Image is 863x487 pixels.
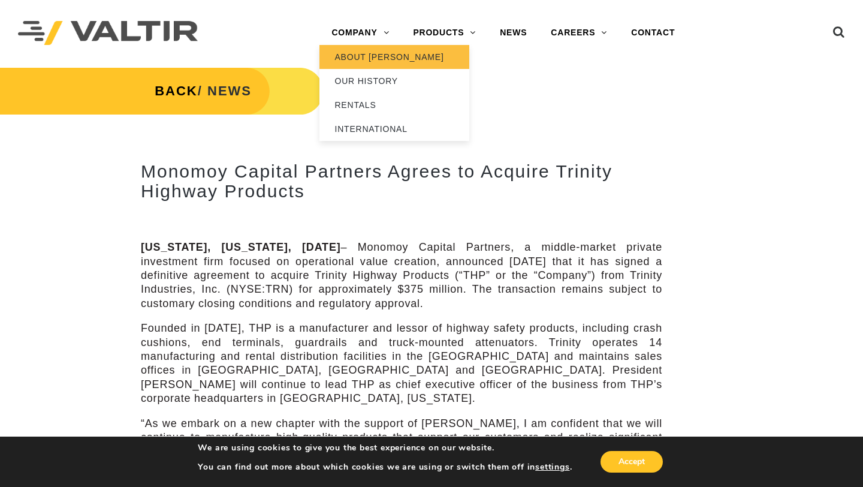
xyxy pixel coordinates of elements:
[619,21,687,45] a: CONTACT
[319,69,469,93] a: OUR HISTORY
[601,451,663,473] button: Accept
[319,93,469,117] a: RENTALS
[539,21,619,45] a: CAREERS
[319,117,469,141] a: INTERNATIONAL
[198,443,572,453] p: We are using cookies to give you the best experience on our website.
[401,21,488,45] a: PRODUCTS
[155,83,198,98] a: BACK
[488,21,539,45] a: NEWS
[141,161,662,201] h2: Monomoy Capital Partners Agrees to Acquire Trinity Highway Products
[141,321,662,405] p: Founded in [DATE], THP is a manufacturer and lessor of highway safety products, including crash c...
[141,417,662,487] p: “As we embark on a new chapter with the support of [PERSON_NAME], I am confident that we will con...
[18,21,198,46] img: Valtir
[319,45,469,69] a: ABOUT [PERSON_NAME]
[141,241,662,311] p: – Monomoy Capital Partners, a middle-market private investment firm focused on operational value ...
[155,83,252,98] strong: / NEWS
[198,462,572,473] p: You can find out more about which cookies we are using or switch them off in .
[141,241,341,253] strong: [US_STATE], [US_STATE], [DATE]
[319,21,401,45] a: COMPANY
[535,462,569,473] button: settings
